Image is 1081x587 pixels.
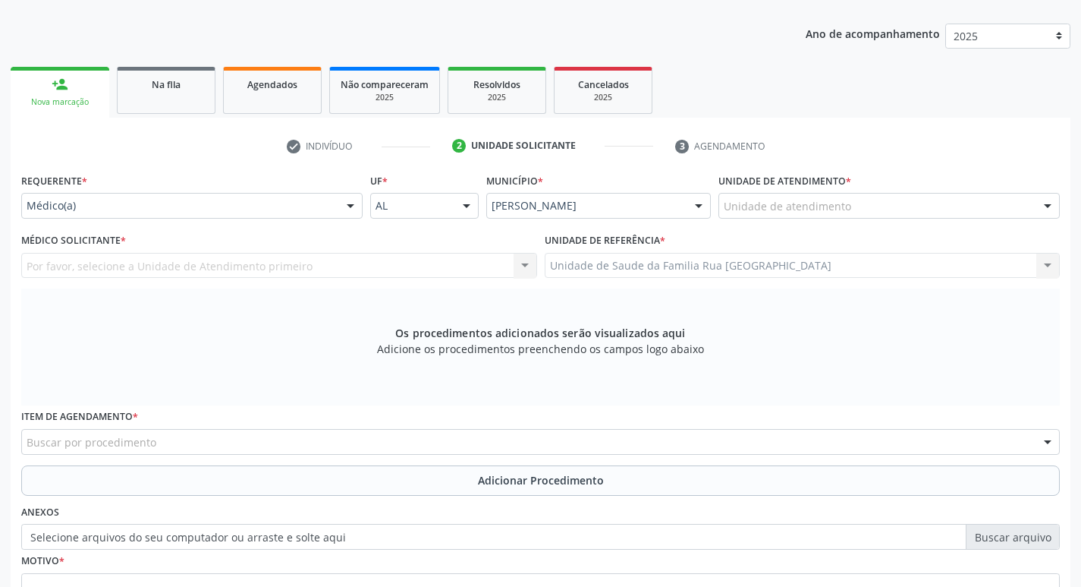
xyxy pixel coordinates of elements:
div: Unidade solicitante [471,139,576,153]
span: Não compareceram [341,78,429,91]
button: Adicionar Procedimento [21,465,1060,496]
div: 2025 [459,92,535,103]
span: Os procedimentos adicionados serão visualizados aqui [395,325,685,341]
span: Adicione os procedimentos preenchendo os campos logo abaixo [377,341,704,357]
p: Ano de acompanhamento [806,24,940,43]
span: Adicionar Procedimento [478,472,604,488]
span: Unidade de atendimento [724,198,851,214]
label: Unidade de referência [545,229,665,253]
div: Nova marcação [21,96,99,108]
label: Médico Solicitante [21,229,126,253]
span: Buscar por procedimento [27,434,156,450]
span: Na fila [152,78,181,91]
label: Município [486,169,543,193]
div: 2025 [341,92,429,103]
div: 2025 [565,92,641,103]
span: Resolvidos [473,78,520,91]
span: Médico(a) [27,198,332,213]
label: Requerente [21,169,87,193]
label: Anexos [21,501,59,525]
label: Item de agendamento [21,406,138,429]
div: 2 [452,139,466,153]
label: Unidade de atendimento [718,169,851,193]
span: AL [376,198,448,213]
div: person_add [52,76,68,93]
span: [PERSON_NAME] [492,198,680,213]
span: Cancelados [578,78,629,91]
span: Agendados [247,78,297,91]
label: UF [370,169,388,193]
